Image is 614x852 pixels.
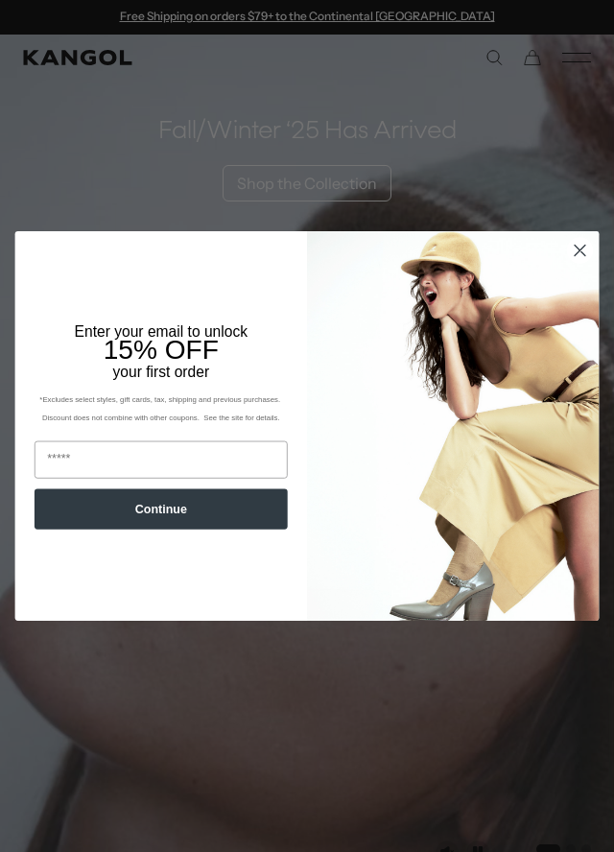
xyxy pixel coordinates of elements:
[35,440,288,478] input: Email
[104,334,219,365] span: 15% OFF
[39,395,282,421] span: *Excludes select styles, gift cards, tax, shipping and previous purchases. Discount does not comb...
[75,323,248,340] span: Enter your email to unlock
[307,231,599,621] img: 93be19ad-e773-4382-80b9-c9d740c9197f.jpeg
[112,363,209,379] span: your first order
[567,237,593,263] button: Close dialog
[35,488,288,529] button: Continue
